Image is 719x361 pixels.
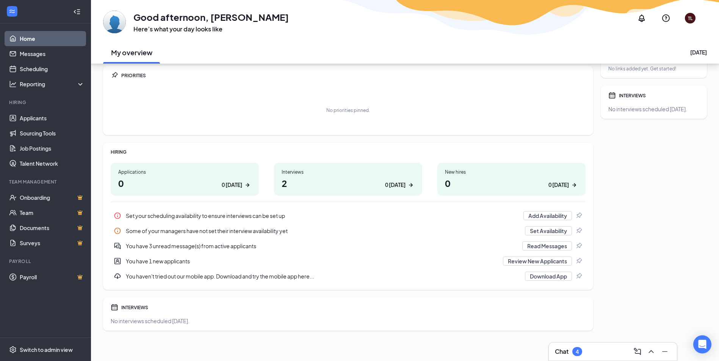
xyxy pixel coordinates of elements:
a: PayrollCrown [20,269,85,285]
h1: 2 [282,177,415,190]
svg: UserEntity [114,257,121,265]
a: SurveysCrown [20,235,85,251]
svg: ArrowRight [244,181,251,189]
a: Applications00 [DATE]ArrowRight [111,163,259,196]
svg: WorkstreamLogo [8,8,16,15]
div: You haven't tried out our mobile app. Download and try the mobile app here... [126,272,520,280]
svg: Settings [9,346,17,353]
h1: 0 [445,177,578,190]
button: Add Availability [523,211,572,220]
div: 0 [DATE] [385,181,406,189]
div: New hires [445,169,578,175]
button: ChevronUp [645,345,657,358]
div: You have 3 unread message(s) from active applicants [126,242,518,250]
svg: QuestionInfo [661,14,670,23]
a: Interviews20 [DATE]ArrowRight [274,163,422,196]
svg: ArrowRight [570,181,578,189]
button: Minimize [659,345,671,358]
a: DocumentsCrown [20,220,85,235]
svg: Info [114,227,121,235]
div: No links added yet. Get started! [608,65,699,72]
svg: Pin [575,257,583,265]
div: Switch to admin view [20,346,73,353]
svg: Pin [575,227,583,235]
svg: ComposeMessage [633,347,642,356]
h3: Here’s what your day looks like [133,25,289,33]
div: You have 3 unread message(s) from active applicants [111,238,586,254]
div: No interviews scheduled [DATE]. [111,317,586,325]
div: Hiring [9,99,83,106]
svg: Analysis [9,80,17,88]
div: Applications [118,169,251,175]
div: Team Management [9,179,83,185]
div: Set your scheduling availability to ensure interviews can be set up [126,212,519,219]
a: TeamCrown [20,205,85,220]
svg: Calendar [608,92,616,99]
div: You have 1 new applicants [111,254,586,269]
div: PRIORITIES [121,72,586,79]
a: DoubleChatActiveYou have 3 unread message(s) from active applicantsRead MessagesPin [111,238,586,254]
h3: Chat [555,347,569,356]
a: Scheduling [20,61,85,76]
svg: Pin [575,242,583,250]
div: No priorities pinned. [326,107,370,114]
button: Download App [525,272,572,281]
a: Messages [20,46,85,61]
div: TL [688,15,692,22]
div: Payroll [9,258,83,265]
h2: My overview [111,48,152,57]
button: Set Availability [525,226,572,235]
div: Open Intercom Messenger [693,335,711,353]
svg: Info [114,212,121,219]
div: You have 1 new applicants [126,257,498,265]
a: New hires00 [DATE]ArrowRight [437,163,586,196]
div: INTERVIEWS [121,304,586,311]
svg: ChevronUp [647,347,656,356]
a: Applicants [20,110,85,126]
button: ComposeMessage [631,345,644,358]
a: OnboardingCrown [20,190,85,205]
div: INTERVIEWS [619,92,699,99]
a: InfoSome of your managers have not set their interview availability yetSet AvailabilityPin [111,223,586,238]
svg: Download [114,272,121,280]
div: Some of your managers have not set their interview availability yet [126,227,520,235]
svg: DoubleChatActive [114,242,121,250]
svg: Calendar [111,303,118,311]
button: Read Messages [522,241,572,251]
div: No interviews scheduled [DATE]. [608,105,699,113]
svg: ArrowRight [407,181,415,189]
div: Some of your managers have not set their interview availability yet [111,223,586,238]
svg: Pin [575,212,583,219]
div: You haven't tried out our mobile app. Download and try the mobile app here... [111,269,586,284]
svg: Collapse [73,8,81,16]
div: HIRING [111,149,586,155]
button: Review New Applicants [503,257,572,266]
a: Home [20,31,85,46]
a: Sourcing Tools [20,126,85,141]
a: UserEntityYou have 1 new applicantsReview New ApplicantsPin [111,254,586,269]
div: Interviews [282,169,415,175]
h1: Good afternoon, [PERSON_NAME] [133,11,289,23]
div: Reporting [20,80,85,88]
div: 0 [DATE] [548,181,569,189]
a: Job Postings [20,141,85,156]
svg: Pin [575,272,583,280]
div: [DATE] [690,48,707,56]
div: 0 [DATE] [222,181,242,189]
a: DownloadYou haven't tried out our mobile app. Download and try the mobile app here...Download AppPin [111,269,586,284]
svg: Pin [111,72,118,79]
div: Set your scheduling availability to ensure interviews can be set up [111,208,586,223]
h1: 0 [118,177,251,190]
svg: Notifications [637,14,646,23]
div: 4 [576,349,579,355]
img: Terrance Lee [103,11,126,33]
a: Talent Network [20,156,85,171]
svg: Minimize [660,347,669,356]
a: InfoSet your scheduling availability to ensure interviews can be set upAdd AvailabilityPin [111,208,586,223]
